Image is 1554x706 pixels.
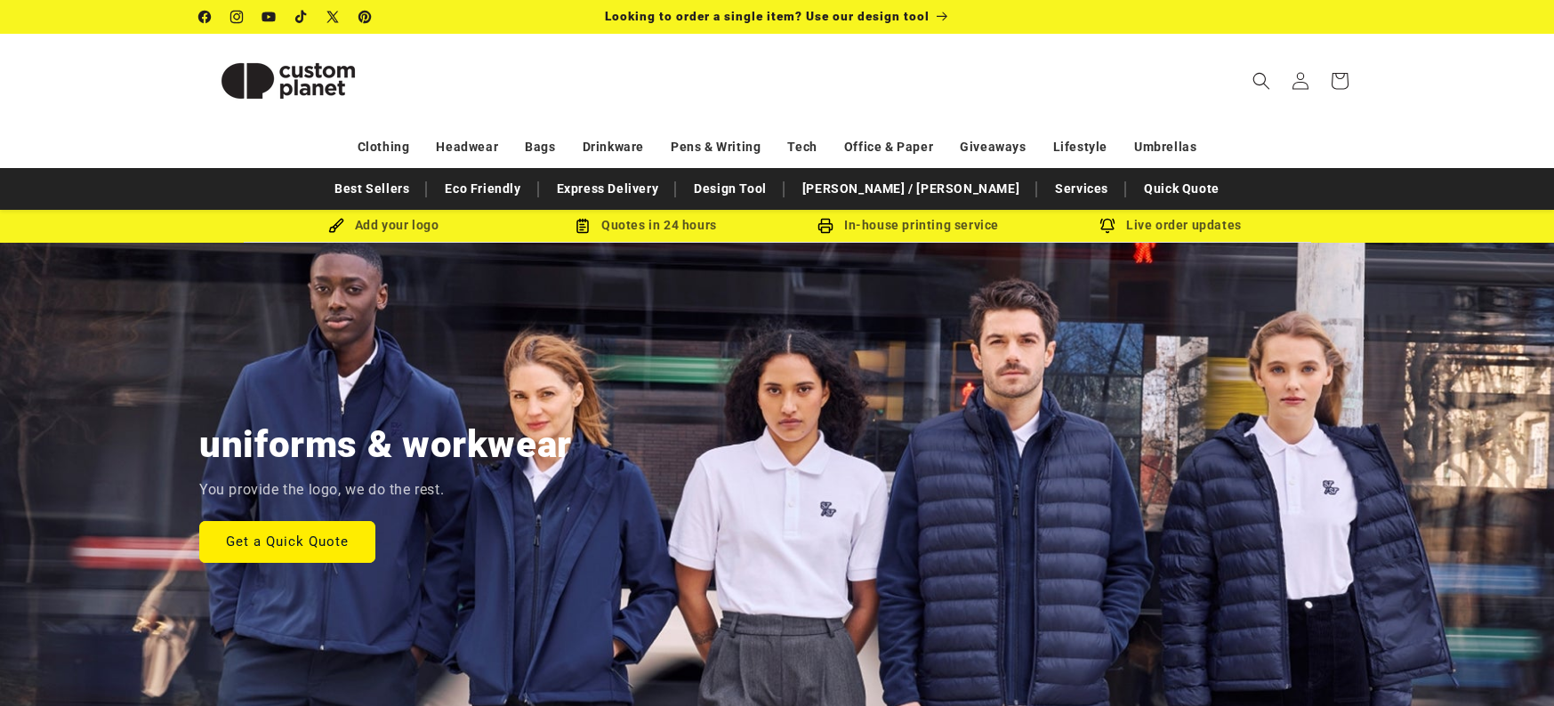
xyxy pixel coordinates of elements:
[358,132,410,163] a: Clothing
[199,421,572,469] h2: uniforms & workwear
[515,214,777,237] div: Quotes in 24 hours
[605,9,930,23] span: Looking to order a single item? Use our design tool
[436,173,529,205] a: Eco Friendly
[575,218,591,234] img: Order Updates Icon
[253,214,515,237] div: Add your logo
[685,173,776,205] a: Design Tool
[525,132,555,163] a: Bags
[436,132,498,163] a: Headwear
[793,173,1028,205] a: [PERSON_NAME] / [PERSON_NAME]
[671,132,761,163] a: Pens & Writing
[1099,218,1115,234] img: Order updates
[1135,173,1228,205] a: Quick Quote
[777,214,1040,237] div: In-house printing service
[548,173,668,205] a: Express Delivery
[326,173,418,205] a: Best Sellers
[1053,132,1107,163] a: Lifestyle
[1242,61,1281,100] summary: Search
[192,34,383,127] a: Custom Planet
[328,218,344,234] img: Brush Icon
[787,132,817,163] a: Tech
[1040,214,1302,237] div: Live order updates
[583,132,644,163] a: Drinkware
[199,477,444,503] p: You provide the logo, we do the rest.
[1465,621,1554,706] iframe: Chat Widget
[1046,173,1117,205] a: Services
[817,218,833,234] img: In-house printing
[960,132,1026,163] a: Giveaways
[199,520,375,562] a: Get a Quick Quote
[1134,132,1196,163] a: Umbrellas
[844,132,933,163] a: Office & Paper
[199,41,377,121] img: Custom Planet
